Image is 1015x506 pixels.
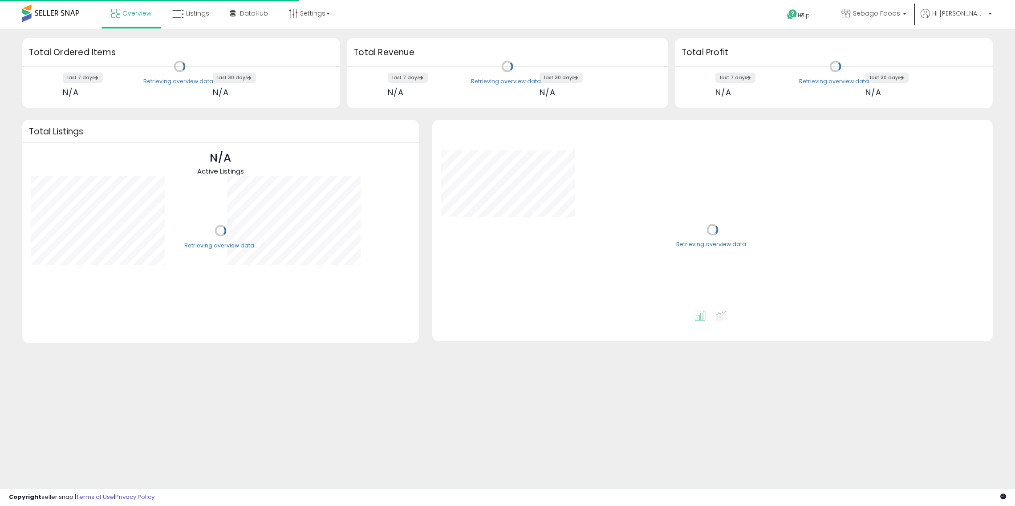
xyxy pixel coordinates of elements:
div: Retrieving overview data.. [184,242,257,250]
span: Sebago Foods [853,9,900,18]
div: Retrieving overview data.. [676,241,749,249]
a: Help [780,2,827,29]
span: Listings [186,9,209,18]
span: Help [798,12,810,19]
div: Retrieving overview data.. [143,77,216,85]
span: DataHub [240,9,268,18]
i: Get Help [787,9,798,20]
div: Retrieving overview data.. [471,77,544,85]
span: Overview [122,9,151,18]
div: Retrieving overview data.. [799,77,872,85]
span: Hi [PERSON_NAME] [932,9,986,18]
a: Hi [PERSON_NAME] [921,9,992,29]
